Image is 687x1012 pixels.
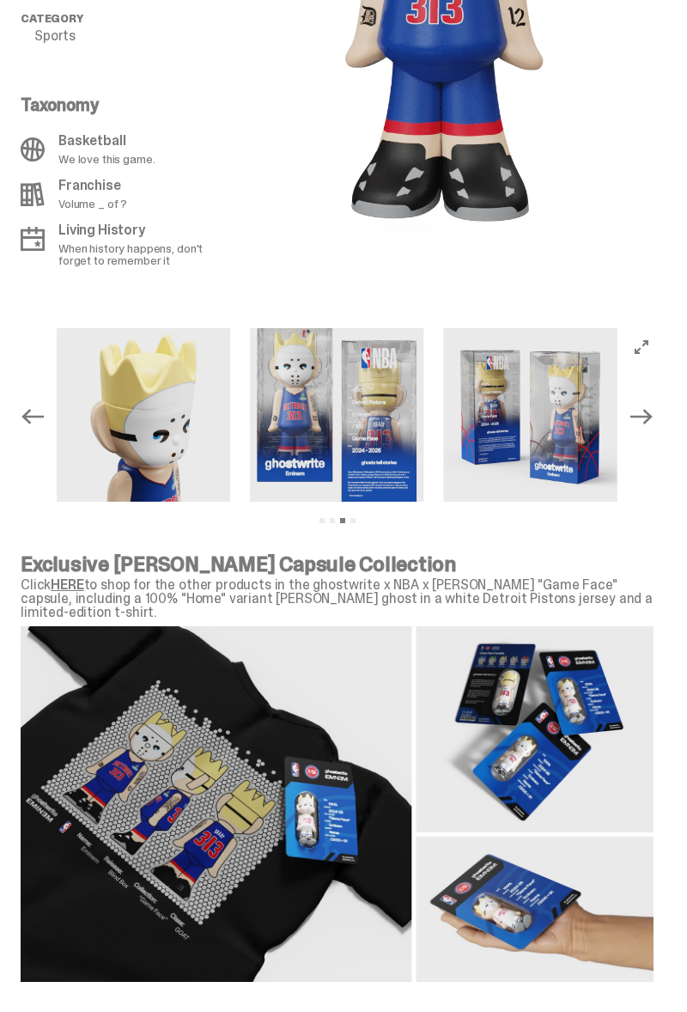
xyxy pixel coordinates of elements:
button: View slide 3 [340,518,345,523]
img: Eminem_NBA_400_8.png [250,328,423,502]
p: When history happens, don't forget to remember it [58,242,222,266]
button: View full-screen [631,337,652,357]
p: Volume _ of ? [58,198,127,210]
p: Click to shop for the other products in the ghostwrite x NBA x [PERSON_NAME] "Game Face" capsule,... [21,578,654,619]
button: Next [623,399,660,436]
p: Taxonomy [21,96,222,113]
button: Previous [14,399,52,436]
button: View slide 1 [319,518,325,523]
p: Sports [34,29,232,43]
p: Living History [58,223,222,237]
button: View slide 2 [330,518,335,523]
p: We love this game. [58,153,155,165]
p: Franchise [58,179,127,192]
p: Basketball [58,134,155,148]
a: HERE [51,576,83,594]
button: View slide 4 [350,518,356,523]
img: Copy%20of%20Eminem_NBA_400_7.png [57,328,230,502]
img: PDP%20Collage-02.png [21,626,654,982]
p: Exclusive [PERSON_NAME] Capsule Collection [21,554,654,575]
img: Eminem_NBA_400_9.png [444,328,617,502]
span: Category [21,11,83,26]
